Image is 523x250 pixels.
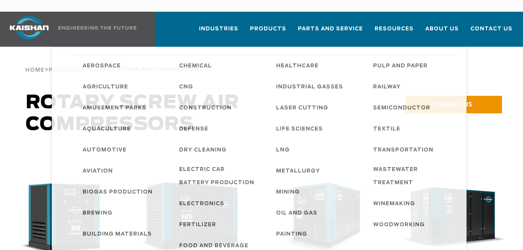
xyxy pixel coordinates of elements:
a: Electronics [171,193,264,214]
a: LNG [268,139,361,160]
a: Railway [365,76,458,97]
a: Resources [375,19,414,45]
a: Aerospace [75,55,167,76]
a: Life Sciences [268,118,361,139]
a: Winemaking [365,193,458,214]
span: Defense [179,123,208,136]
span: CNG [179,81,193,94]
span: Construction [179,102,232,115]
span: Building Materials [83,228,152,241]
span: Contact Us [470,25,512,33]
a: Automotive [75,139,167,160]
span: Products [49,68,85,73]
a: Dry Cleaning [171,139,264,160]
span: Biogas Production [83,186,153,199]
a: Mining [268,181,361,202]
span: Electric Car Battery Production [179,163,256,190]
a: Metallurgy [268,160,361,181]
a: CNG [171,76,264,97]
a: Building Materials [75,223,167,244]
span: Transportation [373,144,433,157]
span: Electronics [179,197,224,211]
a: Wastewater Treatment [365,160,458,193]
span: Dry Cleaning [179,144,227,157]
a: About Us [425,19,459,45]
a: Parts and Service [298,19,363,45]
a: Laser Cutting [268,97,361,118]
a: Painting [268,223,361,244]
span: Life Sciences [276,123,323,136]
span: Railway [373,81,401,94]
span: Parts and Service [298,25,363,33]
span: Aerospace [83,60,121,73]
a: Aquaculture [75,118,167,139]
a: Transportation [365,139,458,160]
a: Semiconductor [365,97,458,118]
a: Biogas Production [75,181,167,202]
span: Healthcare [276,60,319,73]
span: Brewing [83,207,113,220]
a: Industries [199,19,238,45]
span: Home [25,68,44,73]
span: Mining [276,186,300,199]
span: Amusement Parks [83,102,146,115]
span: Chemical [179,60,212,73]
span: Painting [276,228,307,241]
a: Construction [171,97,264,118]
a: Woodworking [365,214,458,235]
a: Fertilizer [171,214,264,235]
a: Brewing [75,202,167,223]
span: Pulp and Paper [373,60,428,73]
span: Woodworking [373,218,425,232]
span: Resources [375,25,414,33]
a: Pulp and Paper [365,55,458,76]
span: Oil and Gas [276,207,317,220]
span: LNG [276,144,290,157]
a: Electric Car Battery Production [171,160,264,193]
span: Automotive [83,144,127,157]
span: Winemaking [373,197,415,211]
span: Textile [373,123,400,136]
a: Industrial Gasses [268,76,361,97]
span: Laser Cutting [276,102,328,115]
a: Agriculture [75,76,167,97]
a: Products [49,66,85,73]
span: Wastewater Treatment [373,163,450,190]
span: Agriculture [83,81,128,94]
span: Aviation [83,165,113,178]
span: Rotary Screw Air Compressors [26,93,239,134]
a: Home [25,66,44,73]
a: Products [250,19,286,45]
img: Engineering the future [58,26,136,30]
span: Metallurgy [276,165,320,178]
div: > > [25,47,203,76]
a: Textile [365,118,458,139]
a: Chemical [171,55,264,76]
span: Semiconductor [373,102,430,115]
span: About Us [425,25,459,33]
span: Industrial Gasses [276,81,343,94]
a: Defense [171,118,264,139]
span: Products [250,25,286,33]
a: Healthcare [268,55,361,76]
a: Oil and Gas [268,202,361,223]
a: Amusement Parks [75,97,167,118]
span: Industries [199,25,238,33]
span: Fertilizer [179,218,216,232]
span: Aquaculture [83,123,131,136]
a: Contact Us [470,19,512,45]
a: Aviation [75,160,167,181]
